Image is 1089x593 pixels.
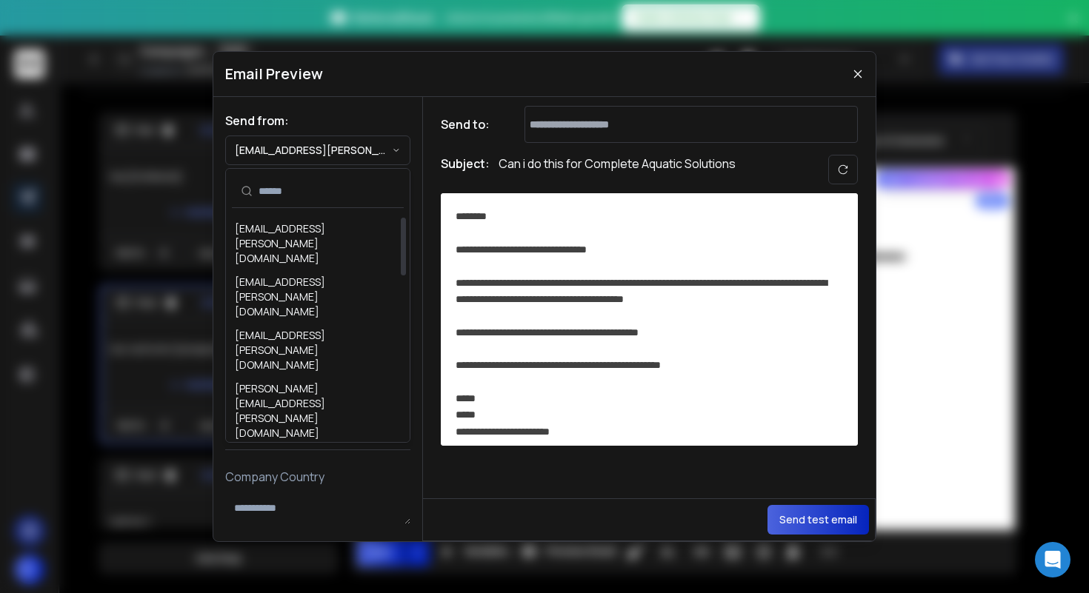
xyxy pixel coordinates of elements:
[225,64,323,84] h1: Email Preview
[235,381,401,440] div: [PERSON_NAME][EMAIL_ADDRESS][PERSON_NAME][DOMAIN_NAME]
[235,221,401,266] div: [EMAIL_ADDRESS][PERSON_NAME][DOMAIN_NAME]
[1035,542,1070,577] div: Open Intercom Messenger
[767,505,869,535] button: Send test email
[499,155,736,184] p: Can i do this for Complete Aquatic Solutions
[225,468,410,486] p: Company Country
[235,328,401,372] div: [EMAIL_ADDRESS][PERSON_NAME][DOMAIN_NAME]
[441,115,500,133] h1: Send to:
[235,143,392,158] p: [EMAIL_ADDRESS][PERSON_NAME][DOMAIN_NAME]
[235,275,401,319] div: [EMAIL_ADDRESS][PERSON_NAME][DOMAIN_NAME]
[225,112,410,130] h1: Send from:
[441,155,490,184] h1: Subject:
